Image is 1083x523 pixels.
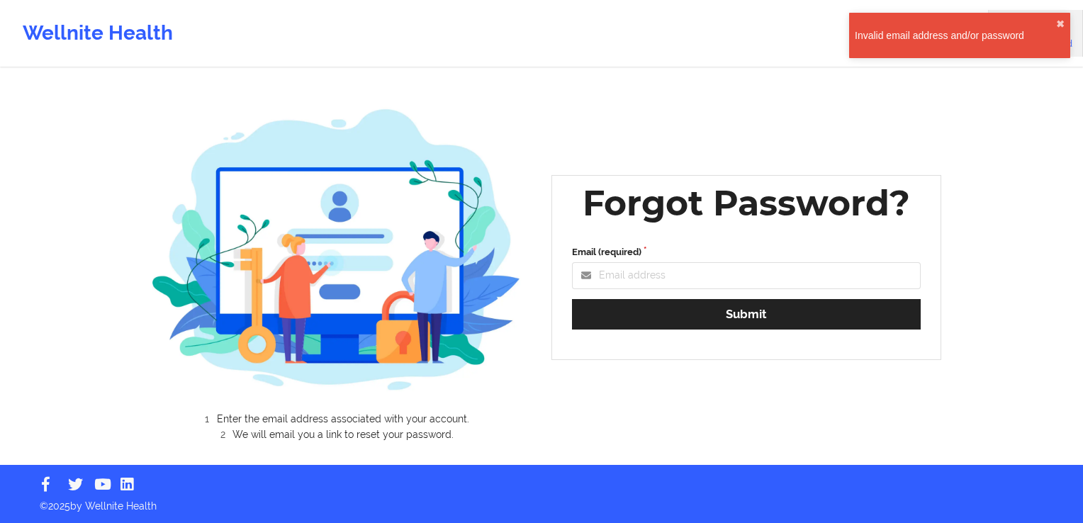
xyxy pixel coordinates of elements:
button: close [1056,18,1065,30]
input: Email address [572,262,921,289]
li: Enter the email address associated with your account. [164,413,522,427]
div: Invalid email address and/or password [855,28,1056,43]
li: We will email you a link to reset your password. [164,427,522,440]
button: Submit [572,299,921,330]
div: Forgot Password? [583,181,910,225]
img: wellnite-forgot-password-hero_200.d80a7247.jpg [152,95,522,403]
label: Email (required) [572,245,921,259]
p: © 2025 by Wellnite Health [30,489,1053,513]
